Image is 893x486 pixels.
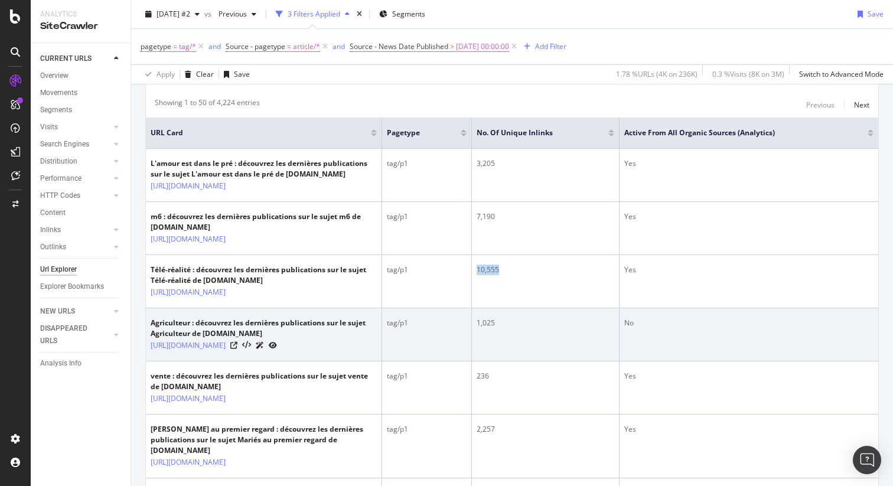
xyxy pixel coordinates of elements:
div: 1.78 % URLs ( 4K on 236K ) [616,69,698,79]
a: [URL][DOMAIN_NAME] [151,233,226,245]
a: HTTP Codes [40,190,110,202]
a: URL Inspection [269,339,277,351]
div: Segments [40,104,72,116]
div: Yes [624,371,874,381]
button: 3 Filters Applied [271,5,354,24]
div: Yes [624,265,874,275]
button: Save [853,5,884,24]
button: Segments [374,5,430,24]
a: [URL][DOMAIN_NAME] [151,393,226,405]
a: Movements [40,87,122,99]
span: 2025 Aug. 13th #2 [157,9,190,19]
div: and [333,41,345,51]
div: Outlinks [40,241,66,253]
div: 3 Filters Applied [288,9,340,19]
div: 236 [477,371,614,381]
div: Url Explorer [40,263,77,276]
div: Visits [40,121,58,133]
span: Previous [214,9,247,19]
div: HTTP Codes [40,190,80,202]
a: [URL][DOMAIN_NAME] [151,180,226,192]
div: and [208,41,221,51]
a: [URL][DOMAIN_NAME] [151,340,226,351]
div: Showing 1 to 50 of 4,224 entries [155,97,260,112]
div: times [354,8,364,20]
a: CURRENT URLS [40,53,110,65]
a: Explorer Bookmarks [40,280,122,293]
div: Distribution [40,155,77,168]
span: No. of Unique Inlinks [477,128,591,138]
div: tag/p1 [387,371,467,381]
a: Inlinks [40,224,110,236]
div: Next [854,100,869,110]
div: 10,555 [477,265,614,275]
div: Save [868,9,884,19]
span: Source - pagetype [226,41,285,51]
div: Movements [40,87,77,99]
a: [URL][DOMAIN_NAME] [151,456,226,468]
div: No [624,318,874,328]
div: NEW URLS [40,305,75,318]
div: Add Filter [535,41,566,51]
div: tag/p1 [387,265,467,275]
a: Segments [40,104,122,116]
div: 7,190 [477,211,614,222]
span: article/* [293,38,320,55]
div: Apply [157,69,175,79]
button: [DATE] #2 [141,5,204,24]
div: 0.3 % Visits ( 8K on 3M ) [712,69,784,79]
a: [URL][DOMAIN_NAME] [151,286,226,298]
button: View HTML Source [242,341,251,350]
span: Segments [392,9,425,19]
div: SiteCrawler [40,19,121,33]
span: > [450,41,454,51]
a: Analysis Info [40,357,122,370]
div: Performance [40,172,82,185]
a: Visit Online Page [230,342,237,349]
div: m6 : découvrez les dernières publications sur le sujet m6 de [DOMAIN_NAME] [151,211,377,233]
div: Inlinks [40,224,61,236]
button: and [208,41,221,52]
div: 3,205 [477,158,614,169]
button: Switch to Advanced Mode [794,65,884,84]
div: tag/p1 [387,211,467,222]
div: 1,025 [477,318,614,328]
div: Télé-réalité : découvrez les dernières publications sur le sujet Télé-réalité de [DOMAIN_NAME] [151,265,377,286]
div: Explorer Bookmarks [40,280,104,293]
button: Clear [180,65,214,84]
button: Add Filter [519,40,566,54]
a: Outlinks [40,241,110,253]
a: Url Explorer [40,263,122,276]
div: Yes [624,158,874,169]
div: tag/p1 [387,318,467,328]
a: Distribution [40,155,110,168]
div: CURRENT URLS [40,53,92,65]
div: Yes [624,424,874,435]
span: = [287,41,291,51]
button: Apply [141,65,175,84]
a: Visits [40,121,110,133]
button: Next [854,97,869,112]
a: DISAPPEARED URLS [40,322,110,347]
div: Analysis Info [40,357,82,370]
span: [DATE] 00:00:00 [456,38,509,55]
div: Clear [196,69,214,79]
span: pagetype [141,41,171,51]
div: Search Engines [40,138,89,151]
span: = [173,41,177,51]
div: 2,257 [477,424,614,435]
button: Previous [214,5,261,24]
div: Analytics [40,9,121,19]
div: Content [40,207,66,219]
span: Source - News Date Published [350,41,448,51]
a: Search Engines [40,138,110,151]
div: tag/p1 [387,424,467,435]
div: tag/p1 [387,158,467,169]
a: Content [40,207,122,219]
div: Yes [624,211,874,222]
a: NEW URLS [40,305,110,318]
a: AI Url Details [256,339,264,351]
a: Overview [40,70,122,82]
span: pagetype [387,128,443,138]
div: vente : découvrez les dernières publications sur le sujet vente de [DOMAIN_NAME] [151,371,377,392]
